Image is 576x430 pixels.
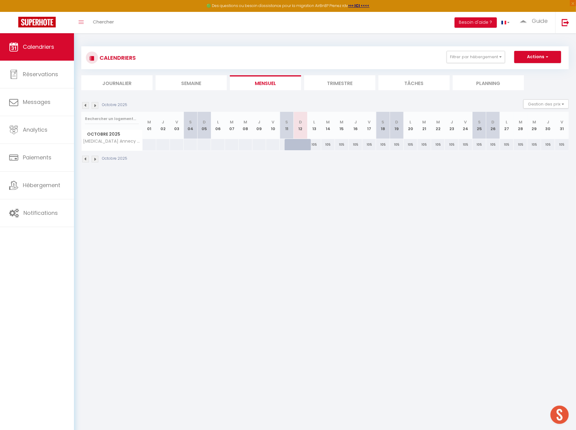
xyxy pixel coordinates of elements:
th: 17 [362,112,376,139]
abbr: M [244,119,247,125]
abbr: S [478,119,481,125]
abbr: L [506,119,508,125]
th: 18 [376,112,390,139]
th: 05 [197,112,211,139]
img: ... [519,19,528,24]
div: 105 [541,139,555,150]
div: 105 [417,139,431,150]
span: Notifications [23,209,58,217]
li: Tâches [378,75,450,90]
div: 105 [335,139,349,150]
abbr: J [162,119,164,125]
a: Chercher [88,12,118,33]
div: 105 [486,139,500,150]
div: 105 [514,139,527,150]
th: 16 [349,112,362,139]
div: 105 [307,139,321,150]
abbr: J [354,119,357,125]
button: Actions [514,51,561,63]
abbr: V [560,119,563,125]
button: Besoin d'aide ? [455,17,497,28]
th: 19 [390,112,404,139]
div: 105 [349,139,362,150]
th: 07 [225,112,239,139]
li: Journalier [81,75,153,90]
div: 105 [445,139,458,150]
th: 29 [527,112,541,139]
span: Hébergement [23,181,60,189]
div: 105 [376,139,390,150]
a: ... Guide [514,12,555,33]
th: 01 [142,112,156,139]
th: 06 [211,112,225,139]
th: 27 [500,112,514,139]
th: 30 [541,112,555,139]
abbr: D [395,119,398,125]
th: 03 [170,112,184,139]
div: 105 [390,139,404,150]
th: 24 [458,112,472,139]
li: Planning [453,75,524,90]
abbr: M [436,119,440,125]
abbr: J [258,119,260,125]
p: Octobre 2025 [102,156,127,162]
abbr: V [175,119,178,125]
th: 13 [307,112,321,139]
span: Chercher [93,19,114,25]
a: >>> ICI <<<< [348,3,370,8]
abbr: V [272,119,274,125]
th: 25 [472,112,486,139]
th: 14 [321,112,335,139]
abbr: M [423,119,426,125]
abbr: D [299,119,302,125]
abbr: L [313,119,315,125]
span: Analytics [23,126,47,133]
th: 31 [555,112,569,139]
span: Messages [23,98,51,106]
th: 26 [486,112,500,139]
span: Octobre 2025 [82,130,142,139]
span: Paiements [23,154,51,161]
abbr: L [217,119,219,125]
th: 21 [417,112,431,139]
h3: CALENDRIERS [98,51,136,65]
abbr: L [409,119,411,125]
div: 105 [527,139,541,150]
button: Filtrer par hébergement [447,51,505,63]
div: Ouvrir le chat [550,406,569,424]
img: Super Booking [18,17,56,27]
abbr: V [464,119,467,125]
abbr: M [519,119,522,125]
abbr: D [203,119,206,125]
li: Semaine [156,75,227,90]
th: 02 [156,112,170,139]
th: 15 [335,112,349,139]
th: 11 [280,112,293,139]
abbr: V [368,119,371,125]
div: 105 [555,139,569,150]
abbr: M [147,119,151,125]
abbr: S [189,119,192,125]
abbr: M [326,119,330,125]
th: 09 [252,112,266,139]
span: Calendriers [23,43,54,51]
div: 105 [321,139,335,150]
span: [MEDICAL_DATA] Annecy Moulin · [MEDICAL_DATA] Annecy moderne, ensoleillé, terrasse [83,139,143,144]
abbr: S [382,119,385,125]
abbr: S [285,119,288,125]
th: 10 [266,112,280,139]
button: Gestion des prix [523,99,569,108]
div: 105 [431,139,445,150]
abbr: M [532,119,536,125]
th: 12 [293,112,307,139]
span: Réservations [23,70,58,78]
th: 20 [404,112,417,139]
abbr: M [230,119,234,125]
th: 23 [445,112,458,139]
th: 28 [514,112,527,139]
abbr: J [547,119,549,125]
div: 105 [404,139,417,150]
li: Mensuel [230,75,301,90]
img: logout [562,19,569,26]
